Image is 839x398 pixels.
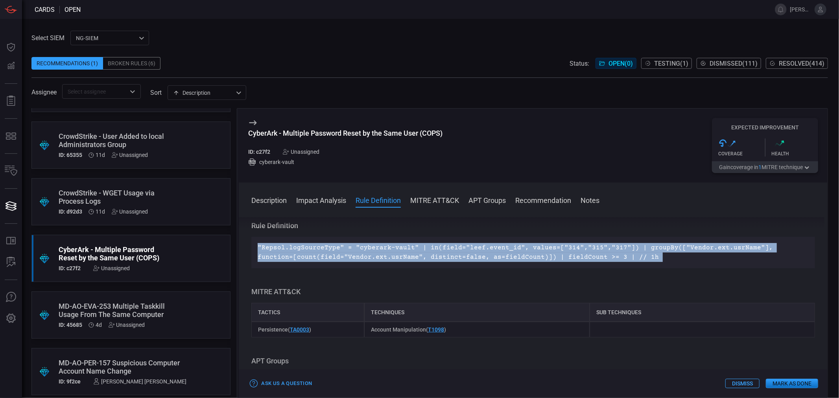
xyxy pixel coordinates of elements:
[712,124,818,131] h5: Expected Improvement
[65,6,81,13] span: open
[59,359,186,375] div: MD-AO-PER-157 Suspicious Computer Account Name Change
[772,151,819,157] div: Health
[93,378,186,385] div: [PERSON_NAME] [PERSON_NAME]
[248,378,314,390] button: Ask Us a Question
[59,322,82,328] h5: ID: 45685
[2,288,20,307] button: Ask Us A Question
[96,152,105,158] span: Sep 04, 2025 12:06 PM
[712,161,818,173] button: Gaincoverage in1MITRE technique
[93,265,130,271] div: Unassigned
[581,195,599,205] button: Notes
[654,60,688,67] span: Testing ( 1 )
[641,58,692,69] button: Testing(1)
[59,378,81,385] h5: ID: 9f2ce
[2,197,20,216] button: Cards
[2,232,20,251] button: Rule Catalog
[725,379,760,388] button: Dismiss
[697,58,761,69] button: Dismissed(111)
[2,309,20,328] button: Preferences
[59,208,82,215] h5: ID: d92d3
[59,132,173,149] div: CrowdStrike - User Added to local Administrators Group
[790,6,811,13] span: [PERSON_NAME].pajas
[112,152,148,158] div: Unassigned
[258,243,809,262] p: "Repsol.logSourceType" = "cyberark-vault" | in(field="leef.event_id", values=["314","315","317"])...
[296,195,346,205] button: Impact Analysis
[251,195,287,205] button: Description
[258,326,311,333] span: Persistence ( )
[2,92,20,111] button: Reports
[779,60,824,67] span: Resolved ( 414 )
[718,151,765,157] div: Coverage
[515,195,571,205] button: Recommendation
[59,152,82,158] h5: ID: 65355
[590,303,815,322] div: Sub Techniques
[609,60,633,67] span: Open ( 0 )
[766,58,828,69] button: Resolved(414)
[109,322,145,328] div: Unassigned
[766,379,818,388] button: Mark as Done
[76,34,136,42] p: NG-SIEM
[173,89,234,97] div: Description
[2,253,20,272] button: ALERT ANALYSIS
[410,195,459,205] button: MITRE ATT&CK
[31,57,103,70] div: Recommendations (1)
[31,34,65,42] label: Select SIEM
[290,326,309,333] a: TA0003
[35,6,55,13] span: Cards
[759,164,762,170] span: 1
[2,38,20,57] button: Dashboard
[59,265,81,271] h5: ID: c27f2
[59,245,173,262] div: CyberArk - Multiple Password Reset by the Same User (COPS)
[596,58,636,69] button: Open(0)
[59,189,173,205] div: CrowdStrike - WGET Usage via Process Logs
[2,162,20,181] button: Inventory
[112,208,148,215] div: Unassigned
[251,287,815,297] h3: MITRE ATT&CK
[248,149,270,155] h5: ID: c27f2
[364,303,590,322] div: Techniques
[251,356,815,366] h3: APT Groups
[96,208,105,215] span: Sep 04, 2025 12:06 PM
[248,129,443,137] div: CyberArk - Multiple Password Reset by the Same User (COPS)
[468,195,506,205] button: APT Groups
[710,60,758,67] span: Dismissed ( 111 )
[2,127,20,146] button: MITRE - Detection Posture
[2,57,20,76] button: Detections
[248,158,443,166] div: cyberark-vault
[356,195,401,205] button: Rule Definition
[371,326,446,333] span: Account Manipulation ( )
[65,87,125,96] input: Select assignee
[251,303,364,322] div: Tactics
[428,326,444,333] a: T1098
[150,89,162,96] label: sort
[103,57,160,70] div: Broken Rules (6)
[283,149,319,155] div: Unassigned
[570,60,589,67] span: Status:
[96,322,102,328] span: Sep 11, 2025 8:43 AM
[127,86,138,97] button: Open
[59,302,173,319] div: MD-AO-EVA-253 Multiple Taskkill Usage From The Same Computer
[31,88,57,96] span: Assignee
